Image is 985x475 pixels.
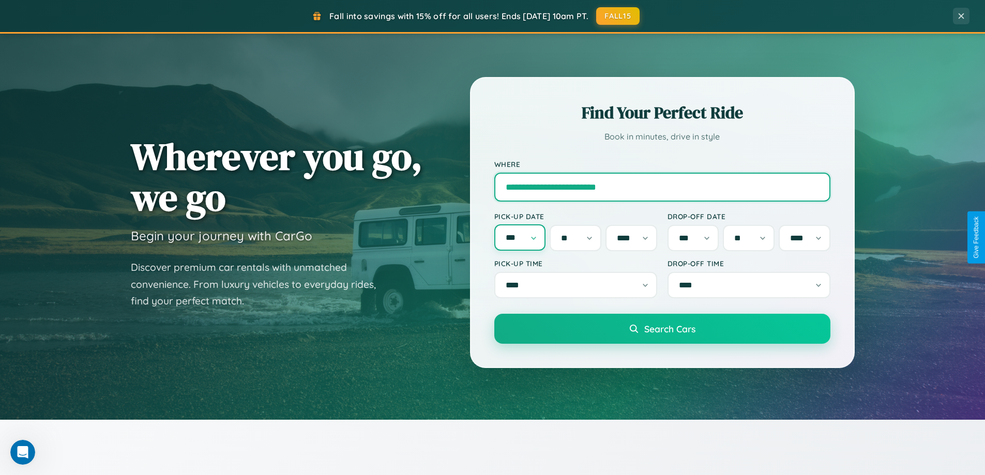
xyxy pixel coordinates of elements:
[668,259,830,268] label: Drop-off Time
[131,259,389,310] p: Discover premium car rentals with unmatched convenience. From luxury vehicles to everyday rides, ...
[596,7,640,25] button: FALL15
[494,314,830,344] button: Search Cars
[644,323,695,334] span: Search Cars
[668,212,830,221] label: Drop-off Date
[131,228,312,243] h3: Begin your journey with CarGo
[494,129,830,144] p: Book in minutes, drive in style
[131,136,422,218] h1: Wherever you go, we go
[494,259,657,268] label: Pick-up Time
[329,11,588,21] span: Fall into savings with 15% off for all users! Ends [DATE] 10am PT.
[973,217,980,258] div: Give Feedback
[494,212,657,221] label: Pick-up Date
[10,440,35,465] iframe: Intercom live chat
[494,160,830,168] label: Where
[494,101,830,124] h2: Find Your Perfect Ride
